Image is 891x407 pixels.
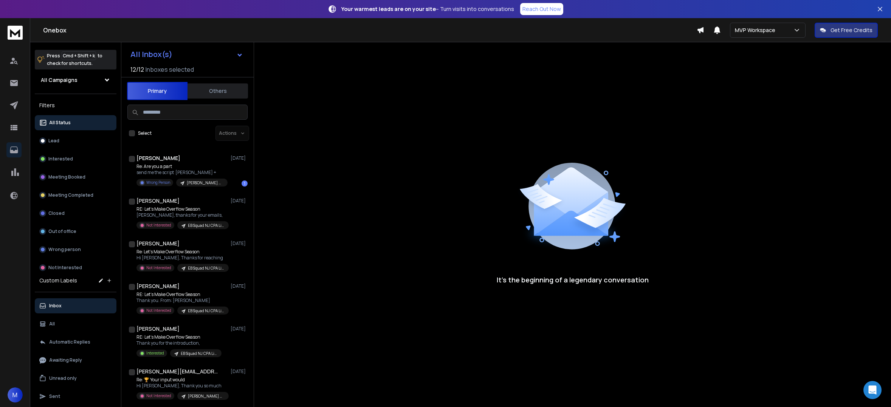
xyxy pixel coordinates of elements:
p: Press to check for shortcuts. [47,52,102,67]
button: Automatic Replies [35,335,116,350]
p: [DATE] [231,155,248,161]
p: Hi [PERSON_NAME], Thanks for reaching [136,255,227,261]
h1: [PERSON_NAME][EMAIL_ADDRESS][DOMAIN_NAME] [136,368,220,375]
button: Others [187,83,248,99]
button: All Campaigns [35,72,116,88]
button: Sent [35,389,116,404]
p: Hi [PERSON_NAME], Thank you so much [136,383,227,389]
p: Re: Are you a part [136,163,227,170]
p: send me the script [PERSON_NAME] + [136,170,227,176]
p: It’s the beginning of a legendary conversation [497,274,649,285]
p: RE: Let’s Make Overflow Season [136,206,227,212]
p: Wrong Person [146,180,170,185]
p: Not Interested [146,308,171,313]
button: M [8,387,23,402]
p: Not Interested [146,393,171,399]
p: Sent [49,393,60,399]
button: Closed [35,206,116,221]
p: Meeting Booked [48,174,85,180]
img: logo [8,26,23,40]
p: RE: Let’s Make Overflow Season [136,334,222,340]
span: Cmd + Shift + k [62,51,96,60]
p: MVP Workspace [735,26,778,34]
h1: [PERSON_NAME] [136,282,180,290]
h3: Filters [35,100,116,111]
button: Not Interested [35,260,116,275]
button: Unread only [35,371,116,386]
button: Interested [35,151,116,166]
p: [DATE] [231,240,248,247]
h3: Custom Labels [39,277,77,284]
p: Out of office [48,228,76,234]
button: All [35,316,116,331]
h1: All Inbox(s) [130,51,172,58]
h1: All Campaigns [41,76,77,84]
p: Thank you. From: [PERSON_NAME] [136,298,227,304]
button: All Status [35,115,116,130]
p: EB Squad NJ CPA List [188,223,224,228]
p: EB Squad NJ CPA List [188,308,224,314]
h1: [PERSON_NAME] [136,154,180,162]
button: Inbox [35,298,116,313]
h1: [PERSON_NAME] [136,197,180,205]
p: RE: Let’s Make Overflow Season [136,291,227,298]
p: Not Interested [146,265,171,271]
p: All [49,321,55,327]
span: 12 / 12 [130,65,144,74]
p: [DATE] [231,326,248,332]
p: [PERSON_NAME] Coaching - ASID Gather [187,180,223,186]
p: Interested [146,350,164,356]
p: Re: 🏆 Your input would [136,377,227,383]
button: Wrong person [35,242,116,257]
p: EB Squad NJ CPA List [181,351,217,356]
button: Get Free Credits [815,23,878,38]
p: Inbox [49,303,62,309]
h1: [PERSON_NAME] [136,325,180,333]
p: Wrong person [48,247,81,253]
p: [PERSON_NAME], thanks for your emails, [136,212,227,218]
p: Re: Let’s Make Overflow Season [136,249,227,255]
button: Meeting Completed [35,188,116,203]
p: All Status [49,120,71,126]
p: Lead [48,138,59,144]
label: Select [138,130,152,136]
p: Reach Out Now [522,5,561,13]
p: Interested [48,156,73,162]
button: Primary [127,82,187,100]
p: Thank you for the introduction, [136,340,222,346]
h3: Inboxes selected [146,65,194,74]
button: Out of office [35,224,116,239]
p: [DATE] [231,198,248,204]
h1: [PERSON_NAME] [136,240,180,247]
p: Get Free Credits [831,26,872,34]
p: Meeting Completed [48,192,93,198]
p: – Turn visits into conversations [341,5,514,13]
button: Awaiting Reply [35,353,116,368]
strong: Your warmest leads are on your site [341,5,436,12]
p: Not Interested [48,265,82,271]
p: Unread only [49,375,77,381]
button: Lead [35,133,116,148]
p: Closed [48,210,65,216]
p: Automatic Replies [49,339,90,345]
p: Awaiting Reply [49,357,82,363]
div: Open Intercom Messenger [863,381,882,399]
p: Not Interested [146,222,171,228]
p: [DATE] [231,368,248,375]
h1: Onebox [43,26,697,35]
button: Meeting Booked [35,170,116,185]
button: All Inbox(s) [124,47,249,62]
p: [PERSON_NAME] Coaching - ASID Gather [188,393,224,399]
p: EB Squad NJ CPA List [188,265,224,271]
p: [DATE] [231,283,248,289]
div: 1 [242,180,248,187]
a: Reach Out Now [520,3,563,15]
